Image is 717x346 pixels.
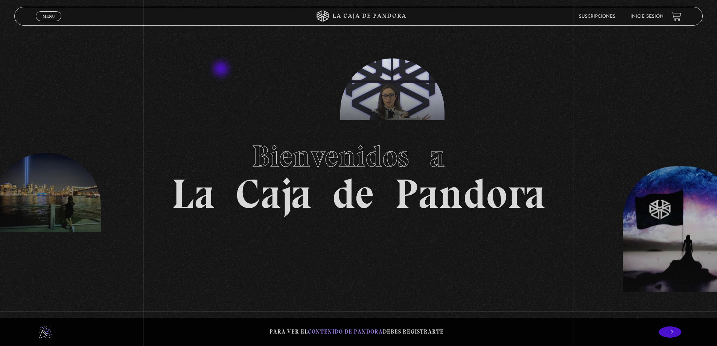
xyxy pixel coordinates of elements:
h1: La Caja de Pandora [172,132,545,215]
span: Bienvenidos a [252,138,466,174]
a: Suscripciones [579,14,615,19]
a: Inicie sesión [630,14,664,19]
p: Para ver el debes registrarte [269,327,444,337]
span: contenido de Pandora [308,328,383,335]
span: Menu [43,14,55,18]
a: View your shopping cart [671,11,681,21]
span: Cerrar [40,20,58,26]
